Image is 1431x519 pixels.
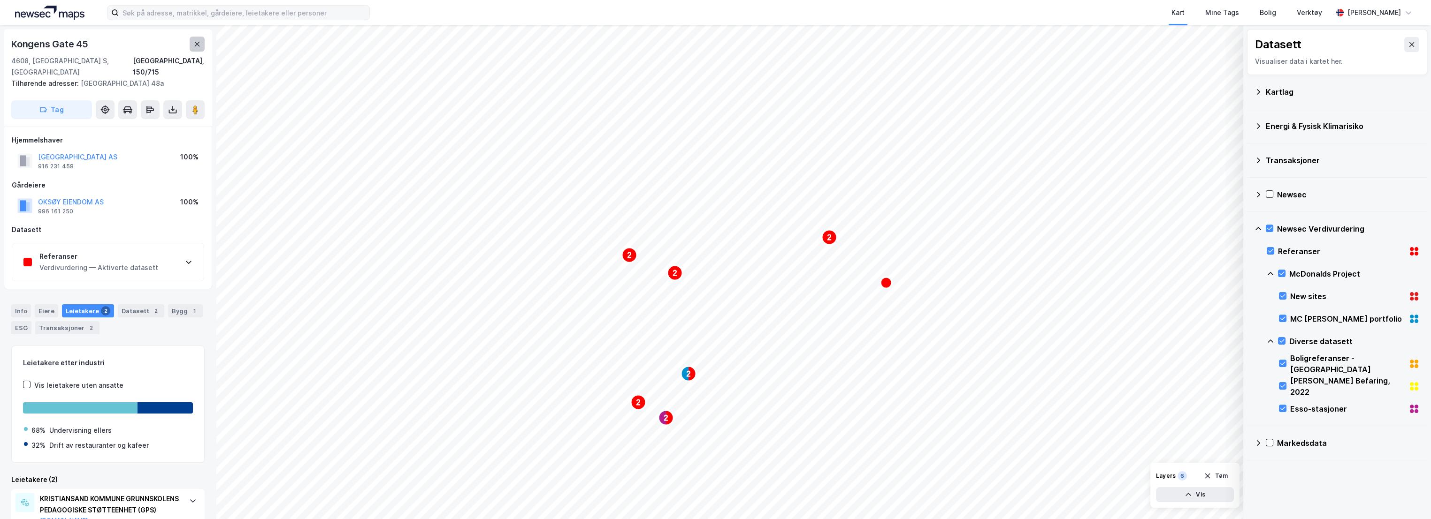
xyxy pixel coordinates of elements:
div: Bygg [168,304,203,317]
div: 2 [86,323,96,332]
div: Vis leietakere uten ansatte [34,380,123,391]
text: 2 [673,269,677,277]
div: 1 [190,306,199,316]
div: Map marker [667,265,682,280]
div: 68% [31,425,46,436]
div: ESG [11,321,31,334]
div: Boligreferanser - [GEOGRAPHIC_DATA] [1290,353,1405,375]
div: Hjemmelshaver [12,135,204,146]
div: Transaksjoner [35,321,99,334]
div: Datasett [1255,37,1301,52]
div: 2 [151,306,161,316]
div: Newsec Verdivurdering [1277,223,1420,234]
text: 2 [627,251,632,259]
div: MC [PERSON_NAME] portfolio [1290,313,1405,324]
div: Leietakere etter industri [23,357,193,369]
div: Kartlag [1266,86,1420,98]
div: Map marker [681,366,696,381]
div: Newsec [1277,189,1420,200]
div: Map marker [622,248,637,263]
div: Undervisning ellers [49,425,112,436]
div: KRISTIANSAND KOMMUNE GRUNNSKOLENS PEDAGOGISKE STØTTEENHET (GPS) [40,493,180,516]
div: Verktøy [1297,7,1322,18]
button: Tag [11,100,92,119]
div: Transaksjoner [1266,155,1420,166]
div: 32% [31,440,46,451]
button: Tøm [1198,468,1234,483]
div: Map marker [631,395,646,410]
div: Kongens Gate 45 [11,37,90,52]
div: Layers [1156,472,1176,480]
button: Vis [1156,487,1234,502]
text: 2 [664,414,668,422]
div: 2 [101,306,110,316]
div: Leietakere [62,304,114,317]
div: Markedsdata [1277,437,1420,449]
div: Verdivurdering — Aktiverte datasett [39,262,158,273]
div: 916 231 458 [38,163,74,170]
div: 100% [180,151,199,163]
span: Tilhørende adresser: [11,79,81,87]
text: 2 [636,399,641,406]
div: Bolig [1260,7,1276,18]
img: logo.a4113a55bc3d86da70a041830d287a7e.svg [15,6,84,20]
div: [PERSON_NAME] Befaring, 2022 [1290,375,1405,398]
div: Gårdeiere [12,180,204,191]
div: Drift av restauranter og kafeer [49,440,149,451]
div: Map marker [658,410,673,425]
div: [GEOGRAPHIC_DATA], 150/715 [133,55,205,78]
div: 4608, [GEOGRAPHIC_DATA] S, [GEOGRAPHIC_DATA] [11,55,133,78]
div: 100% [180,196,199,208]
div: Datasett [118,304,164,317]
div: New sites [1290,291,1405,302]
div: Kontrollprogram for chat [1384,474,1431,519]
div: McDonalds Project [1289,268,1420,279]
div: Eiere [35,304,58,317]
div: Referanser [39,251,158,262]
text: 2 [687,370,691,378]
input: Søk på adresse, matrikkel, gårdeiere, leietakere eller personer [119,6,369,20]
div: Map marker [880,277,892,288]
div: [PERSON_NAME] [1347,7,1401,18]
text: 2 [827,233,832,241]
div: Mine Tags [1205,7,1239,18]
div: Map marker [822,230,837,245]
div: 6 [1178,471,1187,481]
div: Leietakere (2) [11,474,205,485]
div: Kart [1171,7,1185,18]
div: Esso-stasjoner [1290,403,1405,414]
div: Diverse datasett [1289,336,1420,347]
div: Referanser [1278,246,1405,257]
div: Datasett [12,224,204,235]
div: Info [11,304,31,317]
div: Visualiser data i kartet her. [1255,56,1419,67]
iframe: Chat Widget [1384,474,1431,519]
div: Energi & Fysisk Klimarisiko [1266,120,1420,132]
div: [GEOGRAPHIC_DATA] 48a [11,78,197,89]
div: 996 161 250 [38,208,73,215]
